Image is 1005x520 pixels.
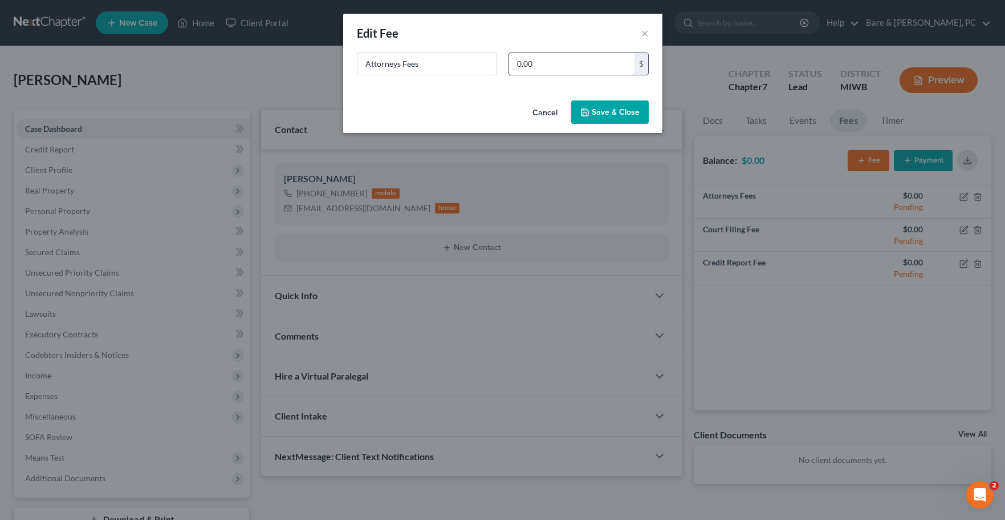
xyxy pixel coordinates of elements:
[509,53,634,75] input: 0.00
[634,53,648,75] div: $
[357,26,399,40] span: Edit Fee
[990,481,999,490] span: 2
[641,26,649,40] button: ×
[571,100,649,124] button: Save & Close
[966,481,994,509] iframe: Intercom live chat
[357,53,497,75] input: Describe...
[523,102,567,124] button: Cancel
